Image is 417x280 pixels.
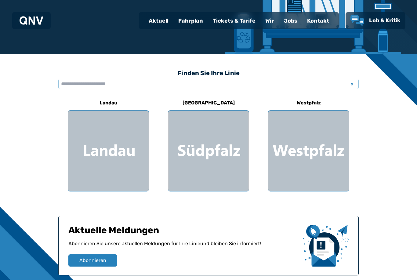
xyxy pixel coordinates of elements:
img: QNV Logo [20,16,43,25]
a: Tickets & Tarife [208,13,260,29]
a: Landau Region Landau [68,96,149,192]
h6: Landau [97,98,120,108]
h1: Aktuelle Meldungen [68,225,298,240]
a: Aktuell [144,13,173,29]
a: Jobs [279,13,302,29]
a: Westpfalz Region Westpfalz [268,96,349,192]
h6: Westpfalz [294,98,323,108]
a: [GEOGRAPHIC_DATA] Region Südpfalz [168,96,249,192]
h6: [GEOGRAPHIC_DATA] [180,98,237,108]
img: newsletter [303,225,349,267]
button: Abonnieren [68,255,117,267]
a: Fahrplan [173,13,208,29]
a: Wir [260,13,279,29]
a: QNV Logo [20,15,43,27]
p: Abonnieren Sie unsere aktuellen Meldungen für Ihre Linie und bleiben Sie informiert! [68,240,298,255]
span: Lob & Kritik [369,17,401,24]
a: Kontakt [302,13,334,29]
h3: Finden Sie Ihre Linie [58,67,359,80]
span: x [348,81,356,88]
span: Abonnieren [79,257,106,264]
a: Lob & Kritik [350,15,401,26]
